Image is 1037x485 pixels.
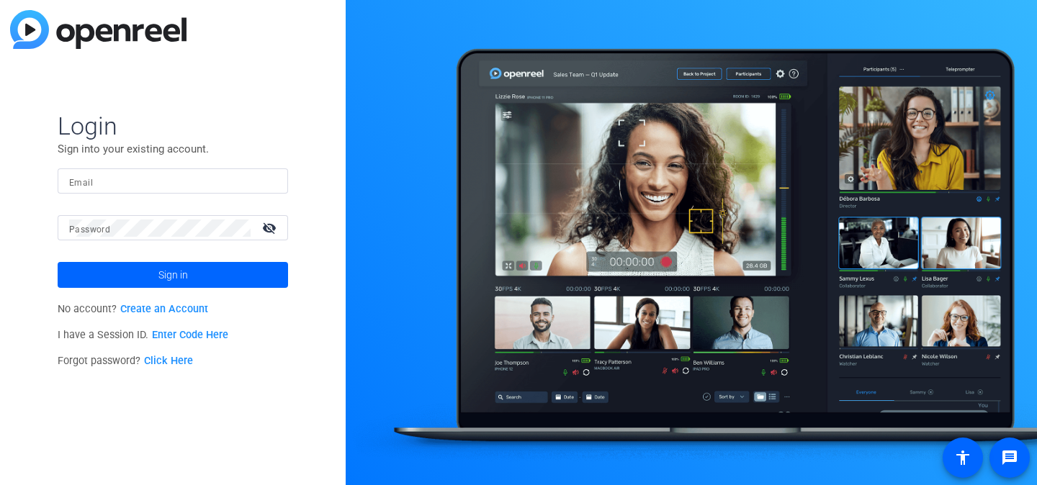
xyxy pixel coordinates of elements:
[58,355,193,367] span: Forgot password?
[144,355,193,367] a: Click Here
[954,449,971,466] mat-icon: accessibility
[1001,449,1018,466] mat-icon: message
[253,217,288,238] mat-icon: visibility_off
[69,178,93,188] mat-label: Email
[58,111,288,141] span: Login
[10,10,187,49] img: blue-gradient.svg
[69,225,110,235] mat-label: Password
[58,141,288,157] p: Sign into your existing account.
[69,173,277,190] input: Enter Email Address
[58,262,288,288] button: Sign in
[152,329,228,341] a: Enter Code Here
[58,329,228,341] span: I have a Session ID.
[158,257,188,293] span: Sign in
[120,303,208,315] a: Create an Account
[58,303,208,315] span: No account?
